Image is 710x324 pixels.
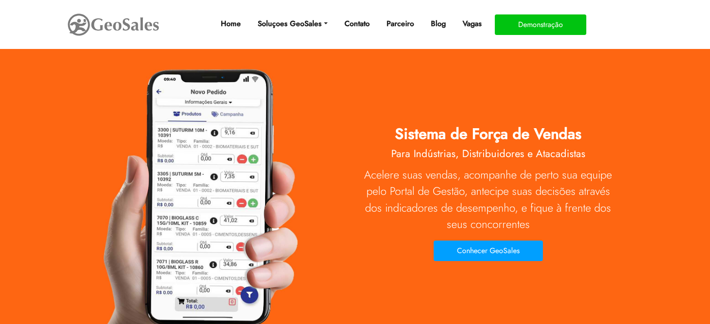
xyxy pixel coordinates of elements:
a: Parceiro [383,14,418,33]
button: Conhecer GeoSales [434,241,543,261]
p: Acelere suas vendas, acompanhe de perto sua equipe pelo Portal de Gestão, antecipe suas decisões ... [362,167,614,233]
a: Home [217,14,245,33]
span: Sistema de Força de Vendas [395,123,582,145]
img: GeoSales [67,12,160,38]
a: Contato [341,14,373,33]
a: Vagas [459,14,485,33]
a: Soluçoes GeoSales [254,14,331,33]
button: Demonstração [495,14,586,35]
h2: Para Indústrias, Distribuidores e Atacadistas [362,147,614,164]
a: Blog [427,14,450,33]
